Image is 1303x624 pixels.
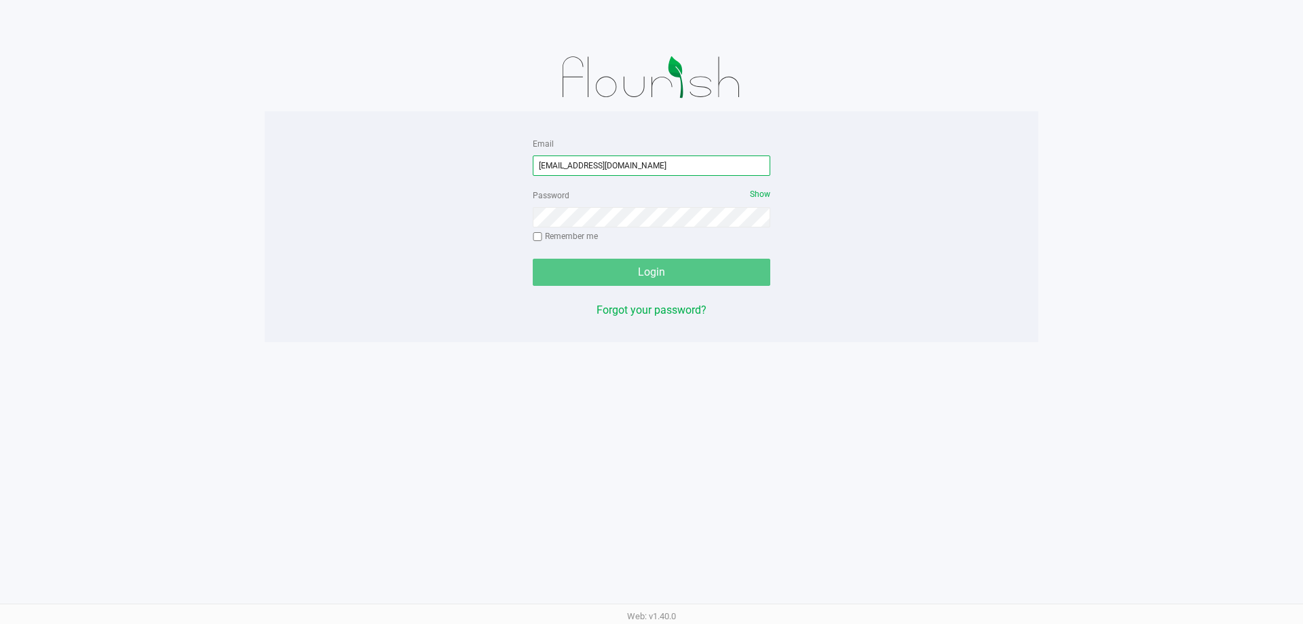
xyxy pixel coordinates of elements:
button: Forgot your password? [597,302,706,318]
span: Web: v1.40.0 [627,611,676,621]
input: Remember me [533,232,542,242]
label: Password [533,189,569,202]
label: Remember me [533,230,598,242]
span: Show [750,189,770,199]
label: Email [533,138,554,150]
